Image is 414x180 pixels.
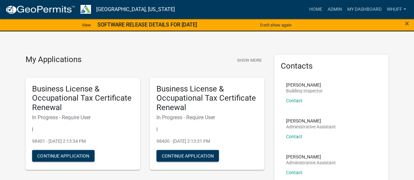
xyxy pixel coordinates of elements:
a: Contact [286,134,302,139]
p: [PERSON_NAME] [286,119,336,123]
p: Building Inspector [286,89,323,93]
a: My Dashboard [345,3,384,16]
a: View [79,20,94,30]
h6: In Progress - Require User [32,114,134,121]
button: Continue Application [32,150,95,162]
h5: Business License & Occupational Tax Certificate Renewal [156,84,258,112]
a: [GEOGRAPHIC_DATA], [US_STATE] [96,4,175,15]
img: Troup County, Georgia [81,5,91,14]
p: 98401 - [DATE] 2:13:34 PM [32,138,134,145]
p: Administrative Assistant [286,124,336,129]
p: | [32,126,134,133]
a: whuff [384,3,409,16]
p: [PERSON_NAME] [286,83,323,87]
p: [PERSON_NAME] [286,155,336,159]
span: × [405,19,409,28]
p: 98400 - [DATE] 2:13:31 PM [156,138,258,145]
h6: In Progress - Require User [156,114,258,121]
a: Contact [286,98,302,103]
a: Contact [286,170,302,175]
h5: Contacts [281,61,382,71]
button: Don't show again [258,20,294,30]
a: Home [307,3,325,16]
h4: My Applications [26,55,81,65]
button: Close [405,20,409,27]
strong: SOFTWARE RELEASE DETAILS FOR [DATE] [98,22,197,28]
button: Show More [234,55,264,66]
p: Administrative Assistant [286,160,336,165]
a: Admin [325,3,345,16]
p: | [156,126,258,133]
button: Continue Application [156,150,219,162]
h5: Business License & Occupational Tax Certificate Renewal [32,84,134,112]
